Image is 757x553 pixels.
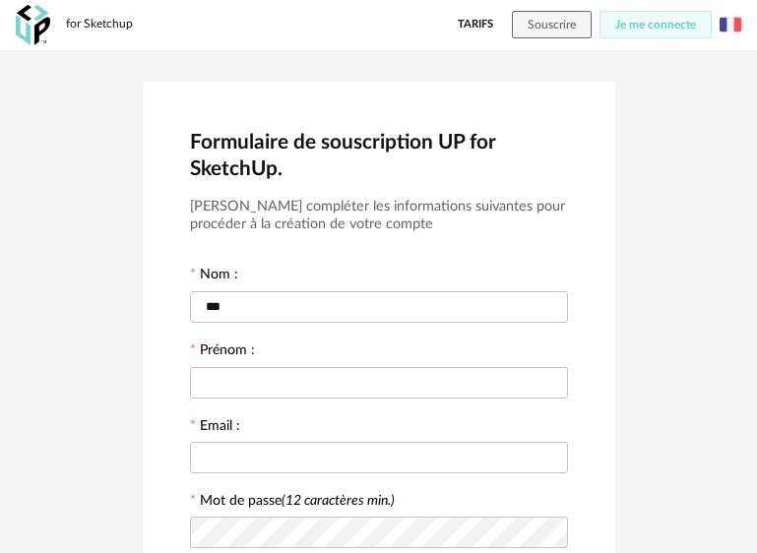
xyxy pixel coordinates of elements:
label: Email : [190,419,240,437]
h3: [PERSON_NAME] compléter les informations suivantes pour procéder à la création de votre compte [190,198,568,234]
label: Nom : [190,268,238,285]
img: fr [720,14,741,35]
label: Mot de passe [200,494,395,508]
span: Je me connecte [615,19,696,31]
div: for Sketchup [66,17,133,32]
span: Souscrire [528,19,576,31]
i: (12 caractères min.) [282,494,395,508]
img: OXP [16,5,50,45]
button: Je me connecte [599,11,712,38]
h2: Formulaire de souscription UP for SketchUp. [190,129,568,182]
a: Tarifs [458,11,493,38]
label: Prénom : [190,343,255,361]
button: Souscrire [512,11,592,38]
